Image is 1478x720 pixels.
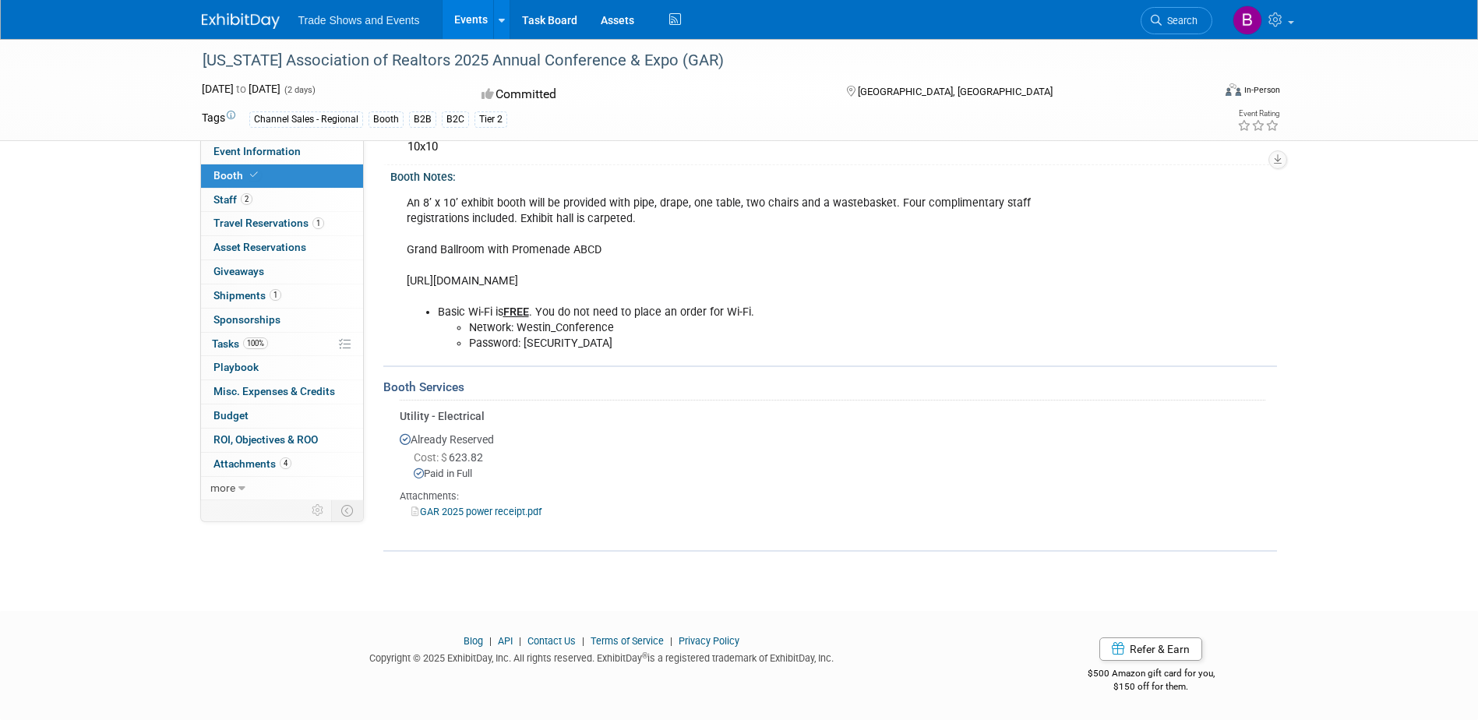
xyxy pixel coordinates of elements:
span: Event Information [213,145,301,157]
div: In-Person [1243,84,1280,96]
div: $500 Amazon gift card for you, [1025,657,1277,693]
div: $150 off for them. [1025,680,1277,694]
span: 1 [270,289,281,301]
a: Terms of Service [591,635,664,647]
a: Travel Reservations1 [201,212,363,235]
span: Booth [213,169,261,182]
a: Blog [464,635,483,647]
span: (2 days) [283,85,316,95]
span: | [578,635,588,647]
div: B2B [409,111,436,128]
a: Privacy Policy [679,635,739,647]
div: Event Format [1120,81,1281,104]
span: | [666,635,676,647]
img: Barbara Wilkinson [1233,5,1262,35]
a: more [201,477,363,500]
div: Paid in Full [414,467,1265,482]
a: Misc. Expenses & Credits [201,380,363,404]
span: Travel Reservations [213,217,324,229]
img: ExhibitDay [202,13,280,29]
i: Booth reservation complete [250,171,258,179]
div: Utility - Electrical [400,408,1265,424]
span: Search [1162,15,1198,26]
span: to [234,83,249,95]
a: ROI, Objectives & ROO [201,429,363,452]
img: Format-Inperson.png [1226,83,1241,96]
td: Tags [202,110,235,128]
sup: ® [642,651,647,660]
u: FREE [503,305,529,319]
span: Tasks [212,337,268,350]
span: [GEOGRAPHIC_DATA], [GEOGRAPHIC_DATA] [858,86,1053,97]
a: API [498,635,513,647]
span: Cost: $ [414,451,449,464]
a: GAR 2025 power receipt.pdf [411,506,541,517]
div: 10x10 [402,135,1265,159]
div: Attachments: [400,489,1265,503]
div: An 8’ x 10’ exhibit booth will be provided with pipe, drape, one table, two chairs and a wastebas... [396,188,1104,360]
span: Budget [213,409,249,422]
span: 623.82 [414,451,489,464]
a: Asset Reservations [201,236,363,259]
span: Misc. Expenses & Credits [213,385,335,397]
span: 1 [312,217,324,229]
span: ROI, Objectives & ROO [213,433,318,446]
li: Password: [SECURITY_DATA] [469,336,1095,351]
span: Playbook [213,361,259,373]
span: Shipments [213,289,281,302]
span: | [515,635,525,647]
div: Copyright © 2025 ExhibitDay, Inc. All rights reserved. ExhibitDay is a registered trademark of Ex... [202,648,1003,665]
span: 100% [243,337,268,349]
a: Search [1141,7,1212,34]
td: Personalize Event Tab Strip [305,500,332,521]
a: Booth [201,164,363,188]
div: Already Reserved [400,424,1265,531]
span: 4 [280,457,291,469]
span: Trade Shows and Events [298,14,420,26]
td: Toggle Event Tabs [331,500,363,521]
a: Event Information [201,140,363,164]
span: Giveaways [213,265,264,277]
div: Event Rating [1237,110,1279,118]
li: Basic Wi-Fi is . You do not need to place an order for Wi-Fi. [438,305,1095,320]
span: Sponsorships [213,313,280,326]
span: Asset Reservations [213,241,306,253]
a: Playbook [201,356,363,379]
div: Tier 2 [474,111,507,128]
div: Booth [369,111,404,128]
a: Sponsorships [201,309,363,332]
div: Booth Notes: [390,165,1277,185]
span: Staff [213,193,252,206]
a: Shipments1 [201,284,363,308]
a: Contact Us [527,635,576,647]
span: Attachments [213,457,291,470]
div: Channel Sales - Regional [249,111,363,128]
span: | [485,635,496,647]
a: Staff2 [201,189,363,212]
a: Giveaways [201,260,363,284]
li: Network: Westin_Conference [469,320,1095,336]
span: 2 [241,193,252,205]
div: [US_STATE] Association of Realtors 2025 Annual Conference & Expo (GAR) [197,47,1189,75]
a: Tasks100% [201,333,363,356]
span: [DATE] [DATE] [202,83,280,95]
div: Booth Services [383,379,1277,396]
div: B2C [442,111,469,128]
a: Attachments4 [201,453,363,476]
a: Refer & Earn [1099,637,1202,661]
span: more [210,482,235,494]
div: Committed [477,81,821,108]
a: Budget [201,404,363,428]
